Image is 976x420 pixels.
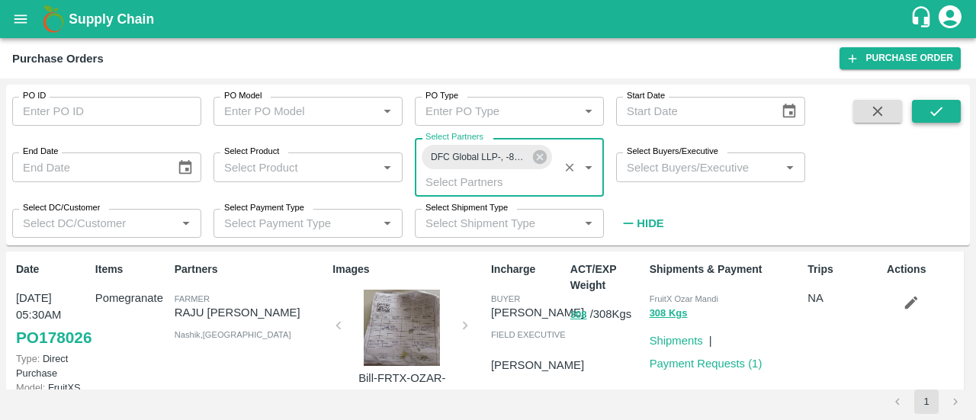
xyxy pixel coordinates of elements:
[16,380,89,395] p: FruitXS
[69,11,154,27] b: Supply Chain
[627,146,718,158] label: Select Buyers/Executive
[16,261,89,277] p: Date
[560,157,580,178] button: Clear
[616,97,769,126] input: Start Date
[23,146,58,158] label: End Date
[176,213,196,233] button: Open
[840,47,961,69] a: Purchase Order
[332,261,485,277] p: Images
[425,90,458,102] label: PO Type
[16,382,45,393] span: Model:
[650,335,703,347] a: Shipments
[377,213,397,233] button: Open
[175,304,327,321] p: RAJU [PERSON_NAME]
[175,294,210,303] span: Farmer
[914,390,939,414] button: page 1
[627,90,665,102] label: Start Date
[887,261,960,277] p: Actions
[637,217,663,229] strong: Hide
[780,158,800,178] button: Open
[12,152,165,181] input: End Date
[422,145,552,169] div: DFC Global LLP-, -8056805889
[224,146,279,158] label: Select Product
[425,202,508,214] label: Select Shipment Type
[16,351,89,380] p: Direct Purchase
[650,261,802,277] p: Shipments & Payment
[425,131,483,143] label: Select Partners
[775,97,804,126] button: Choose date
[650,305,688,322] button: 308 Kgs
[95,261,169,277] p: Items
[579,213,599,233] button: Open
[224,202,304,214] label: Select Payment Type
[16,290,89,324] p: [DATE] 05:30AM
[218,101,373,121] input: Enter PO Model
[16,324,91,351] a: PO178026
[491,357,584,374] p: [PERSON_NAME]
[3,2,38,37] button: open drawer
[69,8,910,30] a: Supply Chain
[616,210,668,236] button: Hide
[570,261,644,293] p: ACT/EXP Weight
[218,213,353,233] input: Select Payment Type
[936,3,964,35] div: account of current user
[12,97,201,126] input: Enter PO ID
[377,158,397,178] button: Open
[883,390,970,414] nav: pagination navigation
[579,158,599,178] button: Open
[491,261,564,277] p: Incharge
[570,306,587,324] button: 308
[419,213,554,233] input: Select Shipment Type
[23,90,46,102] label: PO ID
[650,357,762,370] a: Payment Requests (1)
[38,4,69,34] img: logo
[419,101,574,121] input: Enter PO Type
[377,101,397,121] button: Open
[910,5,936,33] div: customer-support
[12,49,104,69] div: Purchase Orders
[422,149,536,165] span: DFC Global LLP-, -8056805889
[171,153,200,182] button: Choose date
[175,330,291,339] span: Nashik , [GEOGRAPHIC_DATA]
[23,202,100,214] label: Select DC/Customer
[16,353,40,364] span: Type:
[703,326,712,349] div: |
[95,290,169,306] p: Pomegranate
[579,101,599,121] button: Open
[419,172,554,191] input: Select Partners
[650,294,718,303] span: FruitX Ozar Mandi
[807,261,881,277] p: Trips
[570,306,644,323] p: / 308 Kgs
[491,304,584,321] p: [PERSON_NAME]
[175,261,327,277] p: Partners
[621,157,775,177] input: Select Buyers/Executive
[218,157,373,177] input: Select Product
[491,294,520,303] span: buyer
[491,330,566,339] span: field executive
[17,213,172,233] input: Select DC/Customer
[807,290,881,306] p: NA
[224,90,262,102] label: PO Model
